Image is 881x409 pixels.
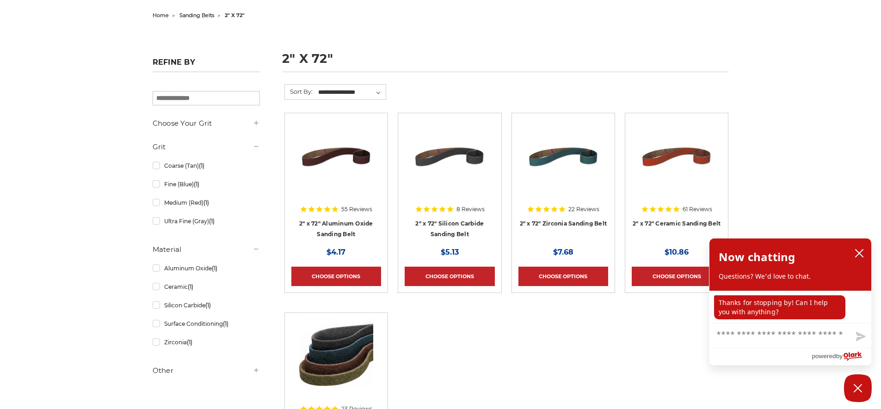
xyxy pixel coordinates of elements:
[719,272,862,281] p: Questions? We'd love to chat.
[327,248,345,256] span: $4.17
[633,220,721,227] a: 2" x 72" Ceramic Sanding Belt
[285,85,313,98] label: Sort By:
[153,58,260,72] h5: Refine by
[209,218,215,225] span: (1)
[665,248,689,256] span: $10.86
[812,350,836,362] span: powered
[413,120,487,194] img: 2" x 72" Silicon Carbide File Belt
[568,207,599,212] span: 22 Reviews
[317,85,386,99] select: Sort By:
[153,195,260,211] a: Medium (Red)
[299,220,373,238] a: 2" x 72" Aluminum Oxide Sanding Belt
[179,12,214,18] a: sanding belts
[632,120,721,209] a: 2" x 72" Ceramic Pipe Sanding Belt
[526,120,600,194] img: 2" x 72" Zirconia Pipe Sanding Belt
[223,320,228,327] span: (1)
[520,220,607,227] a: 2" x 72" Zirconia Sanding Belt
[299,120,373,194] img: 2" x 72" Aluminum Oxide Pipe Sanding Belt
[405,120,494,209] a: 2" x 72" Silicon Carbide File Belt
[153,118,260,129] h5: Choose Your Grit
[153,316,260,332] a: Surface Conditioning
[194,181,199,188] span: (1)
[153,141,260,153] h5: Grit
[153,260,260,276] a: Aluminum Oxide
[341,207,372,212] span: 55 Reviews
[405,267,494,286] a: Choose Options
[415,220,484,238] a: 2" x 72" Silicon Carbide Sanding Belt
[212,265,217,272] span: (1)
[518,120,608,209] a: 2" x 72" Zirconia Pipe Sanding Belt
[153,297,260,313] a: Silicon Carbide
[709,238,872,366] div: olark chatbox
[282,52,729,72] h1: 2" x 72"
[203,199,209,206] span: (1)
[188,283,193,290] span: (1)
[441,248,459,256] span: $5.13
[153,176,260,192] a: Fine (Blue)
[719,248,795,266] h2: Now chatting
[291,319,381,409] a: 2"x72" Surface Conditioning Sanding Belts
[456,207,485,212] span: 8 Reviews
[153,334,260,350] a: Zirconia
[153,244,260,255] h5: Material
[153,12,169,18] a: home
[299,319,373,393] img: 2"x72" Surface Conditioning Sanding Belts
[640,120,714,194] img: 2" x 72" Ceramic Pipe Sanding Belt
[153,279,260,295] a: Ceramic
[848,326,871,348] button: Send message
[518,267,608,286] a: Choose Options
[291,120,381,209] a: 2" x 72" Aluminum Oxide Pipe Sanding Belt
[812,348,871,365] a: Powered by Olark
[153,158,260,174] a: Coarse (Tan)
[153,365,260,376] h5: Other
[187,339,192,346] span: (1)
[153,213,260,229] a: Ultra Fine (Gray)
[844,374,872,402] button: Close Chatbox
[225,12,245,18] span: 2" x 72"
[199,162,204,169] span: (1)
[683,207,712,212] span: 61 Reviews
[291,267,381,286] a: Choose Options
[205,302,211,309] span: (1)
[852,246,867,260] button: close chatbox
[632,267,721,286] a: Choose Options
[553,248,573,256] span: $7.68
[836,350,843,362] span: by
[714,295,845,319] p: Thanks for stopping by! Can I help you with anything?
[709,291,871,323] div: chat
